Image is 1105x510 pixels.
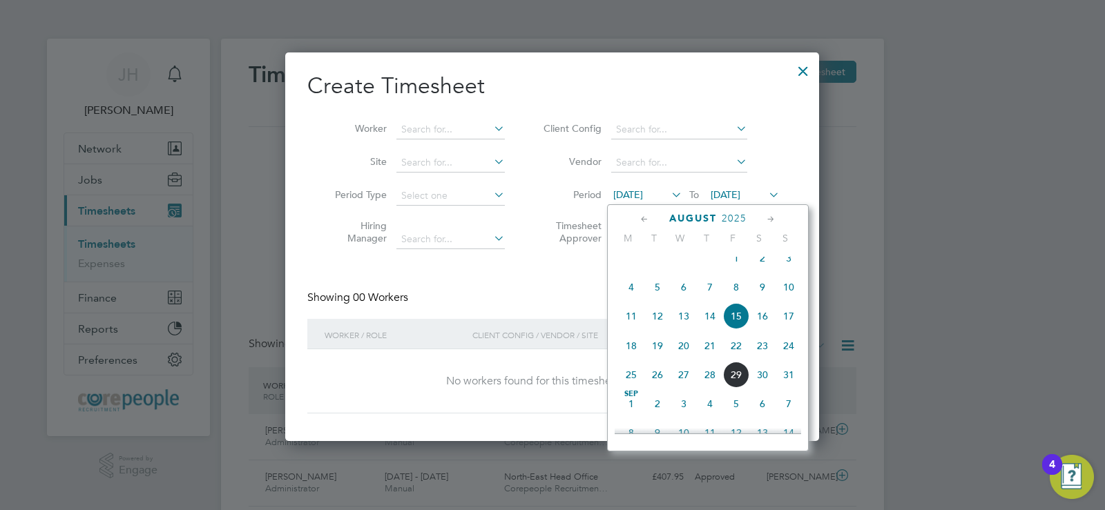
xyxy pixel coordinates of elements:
span: 10 [776,274,802,300]
span: August [669,213,717,224]
div: Showing [307,291,411,305]
span: 5 [644,274,671,300]
span: 7 [776,391,802,417]
span: T [641,232,667,244]
label: Client Config [539,122,602,135]
span: 14 [697,303,723,329]
span: 2025 [722,213,747,224]
span: 7 [697,274,723,300]
span: T [693,232,720,244]
span: 1 [618,391,644,417]
label: Period Type [325,188,387,201]
span: 8 [723,274,749,300]
span: S [746,232,772,244]
span: 22 [723,333,749,359]
div: No workers found for this timesheet period. [321,374,783,389]
span: 3 [671,391,697,417]
span: 11 [697,420,723,446]
span: 10 [671,420,697,446]
span: 5 [723,391,749,417]
input: Select one [396,186,505,206]
span: 21 [697,333,723,359]
label: Vendor [539,155,602,168]
span: [DATE] [613,188,643,201]
span: 2 [749,245,776,271]
span: Sep [618,391,644,398]
span: 9 [749,274,776,300]
span: 6 [749,391,776,417]
label: Timesheet Approver [539,219,602,244]
span: 28 [697,362,723,388]
span: 17 [776,303,802,329]
span: 23 [749,333,776,359]
span: 16 [749,303,776,329]
span: 2 [644,391,671,417]
span: 26 [644,362,671,388]
span: 14 [776,420,802,446]
span: 18 [618,333,644,359]
span: 4 [697,391,723,417]
span: 12 [644,303,671,329]
span: 00 Workers [353,291,408,304]
label: Period [539,188,602,201]
span: F [720,232,746,244]
div: Worker / Role [321,319,469,351]
span: 3 [776,245,802,271]
span: W [667,232,693,244]
span: 29 [723,362,749,388]
label: Hiring Manager [325,219,387,244]
span: 20 [671,333,697,359]
span: 24 [776,333,802,359]
span: 6 [671,274,697,300]
span: To [685,186,703,204]
span: 1 [723,245,749,271]
span: 25 [618,362,644,388]
span: 13 [749,420,776,446]
span: M [615,232,641,244]
input: Search for... [396,153,505,173]
span: 11 [618,303,644,329]
span: 4 [618,274,644,300]
span: 12 [723,420,749,446]
span: 9 [644,420,671,446]
span: 27 [671,362,697,388]
label: Site [325,155,387,168]
div: 4 [1049,464,1055,482]
input: Search for... [611,153,747,173]
span: 13 [671,303,697,329]
span: 31 [776,362,802,388]
span: 19 [644,333,671,359]
span: S [772,232,798,244]
span: [DATE] [711,188,740,201]
button: Open Resource Center, 4 new notifications [1050,455,1094,499]
span: 30 [749,362,776,388]
div: Client Config / Vendor / Site [469,319,691,351]
label: Worker [325,122,387,135]
h2: Create Timesheet [307,72,797,101]
input: Search for... [396,230,505,249]
span: 8 [618,420,644,446]
span: 15 [723,303,749,329]
input: Search for... [396,120,505,139]
input: Search for... [611,120,747,139]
